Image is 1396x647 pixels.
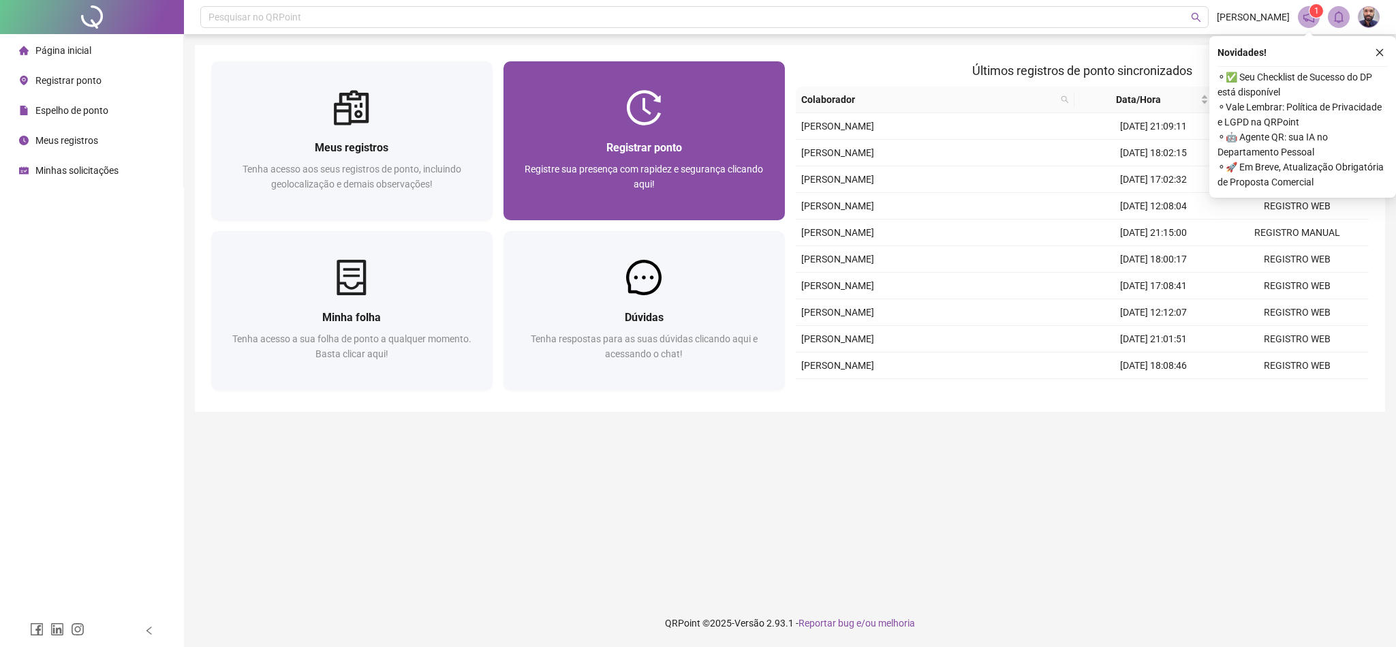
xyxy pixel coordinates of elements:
span: 1 [1314,6,1319,16]
span: ⚬ Vale Lembrar: Política de Privacidade e LGPD na QRPoint [1217,100,1388,130]
span: Espelho de ponto [35,105,108,116]
span: Registrar ponto [35,75,102,86]
img: 60213 [1359,7,1379,27]
td: [DATE] 18:00:17 [1082,246,1225,273]
a: Meus registrosTenha acesso aos seus registros de ponto, incluindo geolocalização e demais observa... [211,61,493,220]
span: instagram [71,622,84,636]
td: REGISTRO WEB [1226,326,1369,352]
span: search [1191,12,1201,22]
span: ⚬ 🚀 Em Breve, Atualização Obrigatória de Proposta Comercial [1217,160,1388,190]
td: [DATE] 17:08:41 [1082,273,1225,299]
footer: QRPoint © 2025 - 2.93.1 - [184,599,1396,647]
td: [DATE] 18:08:46 [1082,352,1225,379]
span: Reportar bug e/ou melhoria [798,618,915,629]
td: [DATE] 21:15:00 [1082,220,1225,246]
span: home [19,46,29,55]
td: REGISTRO WEB [1226,352,1369,379]
span: Minhas solicitações [35,165,119,176]
span: [PERSON_NAME] [801,227,874,238]
th: Data/Hora [1074,87,1214,113]
td: [DATE] 21:01:51 [1082,326,1225,352]
span: linkedin [50,622,64,636]
span: Data/Hora [1080,92,1198,107]
span: [PERSON_NAME] [801,333,874,344]
span: Últimos registros de ponto sincronizados [972,63,1192,78]
span: notification [1303,11,1315,23]
td: REGISTRO WEB [1226,299,1369,326]
span: environment [19,76,29,85]
span: Novidades ! [1217,45,1267,60]
td: [DATE] 12:12:07 [1082,299,1225,326]
td: REGISTRO WEB [1226,379,1369,406]
td: REGISTRO WEB [1226,273,1369,299]
span: [PERSON_NAME] [801,200,874,211]
td: REGISTRO MANUAL [1226,220,1369,246]
span: Colaborador [801,92,1056,107]
span: Tenha respostas para as suas dúvidas clicando aqui e acessando o chat! [531,333,758,359]
span: Registrar ponto [606,141,682,154]
td: [DATE] 21:09:11 [1082,113,1225,140]
span: [PERSON_NAME] [801,174,874,185]
a: DúvidasTenha respostas para as suas dúvidas clicando aqui e acessando o chat! [503,231,785,390]
span: bell [1333,11,1345,23]
span: [PERSON_NAME] [801,147,874,158]
td: [DATE] 18:02:15 [1082,140,1225,166]
span: Minha folha [322,311,381,324]
span: Meus registros [315,141,388,154]
span: [PERSON_NAME] [801,280,874,291]
a: Registrar pontoRegistre sua presença com rapidez e segurança clicando aqui! [503,61,785,220]
span: Versão [734,618,764,629]
td: REGISTRO WEB [1226,193,1369,220]
span: clock-circle [19,136,29,145]
td: [DATE] 17:00:38 [1082,379,1225,406]
sup: 1 [1309,4,1323,18]
span: [PERSON_NAME] [801,254,874,265]
span: [PERSON_NAME] [801,307,874,318]
span: facebook [30,622,44,636]
span: search [1058,89,1072,110]
a: Minha folhaTenha acesso a sua folha de ponto a qualquer momento. Basta clicar aqui! [211,231,493,390]
span: [PERSON_NAME] [1217,10,1290,25]
td: [DATE] 12:08:04 [1082,193,1225,220]
span: schedule [19,166,29,175]
span: close [1375,48,1384,57]
span: file [19,106,29,115]
span: ⚬ ✅ Seu Checklist de Sucesso do DP está disponível [1217,70,1388,100]
span: Registre sua presença com rapidez e segurança clicando aqui! [525,164,763,190]
span: Página inicial [35,45,91,56]
span: Meus registros [35,135,98,146]
span: Dúvidas [625,311,664,324]
span: [PERSON_NAME] [801,360,874,371]
span: Tenha acesso a sua folha de ponto a qualquer momento. Basta clicar aqui! [232,333,471,359]
span: ⚬ 🤖 Agente QR: sua IA no Departamento Pessoal [1217,130,1388,160]
span: left [144,626,154,635]
td: REGISTRO WEB [1226,246,1369,273]
td: [DATE] 17:02:32 [1082,166,1225,193]
span: search [1061,95,1069,104]
span: Tenha acesso aos seus registros de ponto, incluindo geolocalização e demais observações! [243,164,461,190]
span: [PERSON_NAME] [801,121,874,132]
